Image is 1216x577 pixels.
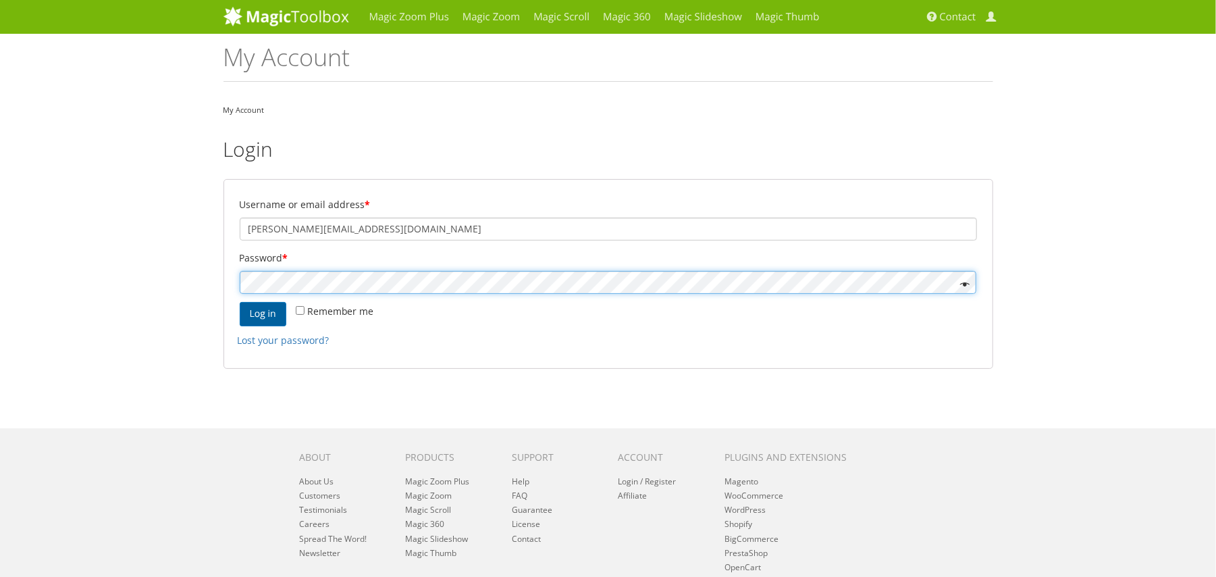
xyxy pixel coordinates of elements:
a: Magic Slideshow [405,533,468,545]
input: Remember me [296,306,305,315]
a: WordPress [724,504,766,516]
a: About Us [299,476,334,487]
a: Newsletter [299,547,340,559]
a: Magic 360 [405,518,444,530]
a: Shopify [724,518,752,530]
a: License [512,518,540,530]
h6: Plugins and extensions [724,452,864,462]
a: Lost your password? [238,334,329,347]
h6: Support [512,452,598,462]
a: Careers [299,518,329,530]
h2: Login [223,138,993,160]
img: MagicToolbox.com - Image tools for your website [223,6,349,26]
h6: Products [405,452,491,462]
label: Username or email address [240,195,977,214]
a: Affiliate [618,490,647,501]
a: BigCommerce [724,533,778,545]
button: Log in [240,302,286,326]
a: Magic Thumb [405,547,456,559]
span: Contact [940,10,976,24]
h6: About [299,452,385,462]
a: Testimonials [299,504,347,516]
a: Magento [724,476,758,487]
a: PrestaShop [724,547,768,559]
h6: Account [618,452,704,462]
label: Password [240,249,977,268]
a: WooCommerce [724,490,783,501]
a: Contact [512,533,541,545]
nav: My Account [223,102,993,118]
a: Help [512,476,529,487]
a: FAQ [512,490,527,501]
a: OpenCart [724,561,761,573]
a: Customers [299,490,340,501]
a: Magic Scroll [405,504,451,516]
a: Magic Zoom [405,490,452,501]
a: Login / Register [618,476,676,487]
a: Spread The Word! [299,533,367,545]
a: Magic Zoom Plus [405,476,469,487]
a: Guarantee [512,504,552,516]
span: Remember me [307,305,374,318]
h1: My Account [223,44,993,82]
